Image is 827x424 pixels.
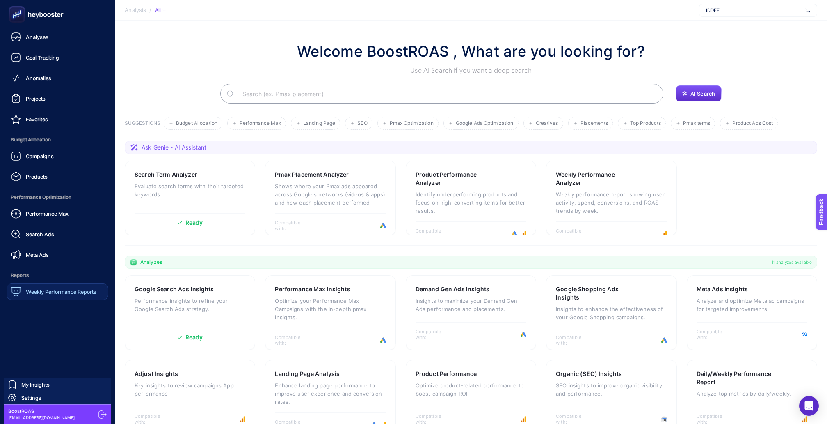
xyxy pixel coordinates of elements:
[26,288,96,295] span: Weekly Performance Reports
[176,120,217,127] span: Budget Allocation
[416,228,452,240] span: Compatible with:
[687,275,817,350] a: Meta Ads InsightsAnalyze and optimize Meta ad campaigns for targeted improvements.Compatible with:
[275,381,386,406] p: Enhance landing page performance to improve user experience and conversion rates.
[5,2,31,9] span: Feedback
[416,297,526,313] p: Insights to maximize your Demand Gen Ads performance and placements.
[7,205,108,222] a: Performance Max
[556,228,593,240] span: Compatible with:
[26,54,59,61] span: Goal Tracking
[26,75,51,81] span: Anomalies
[416,285,489,293] h3: Demand Gen Ads Insights
[135,370,178,378] h3: Adjust Insights
[416,190,526,215] p: Identify underperforming products and focus on high-converting items for better results.
[240,120,281,127] span: Performance Max
[556,190,667,215] p: Weekly performance report showing user activity, spend, conversions, and ROAS trends by week.
[416,171,500,187] h3: Product Performance Analyzer
[275,285,350,293] h3: Performance Max Insights
[416,381,526,398] p: Optimize product-related performance to boost campaign ROI.
[7,70,108,86] a: Anomalies
[125,161,255,235] a: Search Term AnalyzerEvaluate search terms with their targeted keywordsReady
[135,297,245,313] p: Performance insights to refine your Google Search Ads strategy.
[7,168,108,185] a: Products
[26,95,46,102] span: Projects
[297,66,645,76] p: Use AI Search if you want a deep search
[690,90,715,97] span: AI Search
[26,210,69,217] span: Performance Max
[7,29,108,45] a: Analyses
[556,305,667,321] p: Insights to enhance the effectiveness of your Google Shopping campaigns.
[155,7,166,14] div: All
[275,334,312,346] span: Compatible with:
[4,391,111,404] a: Settings
[135,285,214,293] h3: Google Search Ads Insights
[7,111,108,127] a: Favorites
[265,275,395,350] a: Performance Max InsightsOptimize your Performance Max Campaigns with the in-depth pmax insights.C...
[149,7,151,13] span: /
[556,370,622,378] h3: Organic (SEO) Insights
[546,275,676,350] a: Google Shopping Ads InsightsInsights to enhance the effectiveness of your Google Shopping campaig...
[556,171,641,187] h3: Weekly Performance Analyzer
[697,389,807,398] p: Analyze top metrics by daily/weekly.
[236,82,657,105] input: Search
[676,85,722,102] button: AI Search
[125,275,255,350] a: Google Search Ads InsightsPerformance insights to refine your Google Search Ads strategy.Ready
[772,259,812,265] span: 11 analyzes available
[26,116,48,122] span: Favorites
[125,120,160,130] h3: SUGGESTIONS
[416,370,477,378] h3: Product Performance
[21,381,50,388] span: My Insights
[556,334,593,346] span: Compatible with:
[26,173,48,180] span: Products
[135,381,245,398] p: Key insights to review campaigns App performance
[805,6,810,14] img: svg%3e
[275,370,340,378] h3: Landing Page Analysis
[546,161,676,235] a: Weekly Performance AnalyzerWeekly performance report showing user activity, spend, conversions, a...
[406,161,536,235] a: Product Performance AnalyzerIdentify underperforming products and focus on high-converting items ...
[580,120,608,127] span: Placements
[456,120,514,127] span: Google Ads Optimization
[142,143,206,152] span: Ask Genie - AI Assistant
[630,120,661,127] span: Top Products
[275,182,386,207] p: Shows where your Pmax ads appeared across Google's networks (videos & apps) and how each placemen...
[357,120,367,127] span: SEO
[7,49,108,66] a: Goal Tracking
[556,381,667,398] p: SEO insights to improve organic visibility and performance.
[683,120,710,127] span: Pmax terms
[7,283,108,300] a: Weekly Performance Reports
[406,275,536,350] a: Demand Gen Ads InsightsInsights to maximize your Demand Gen Ads performance and placements.Compat...
[265,161,395,235] a: Pmax Placement AnalyzerShows where your Pmax ads appeared across Google's networks (videos & apps...
[7,131,108,148] span: Budget Allocation
[21,394,41,401] span: Settings
[556,285,641,302] h3: Google Shopping Ads Insights
[697,297,807,313] p: Analyze and optimize Meta ad campaigns for targeted improvements.
[135,171,197,179] h3: Search Term Analyzer
[26,34,48,40] span: Analyses
[390,120,434,127] span: Pmax Optimization
[297,40,645,62] h1: Welcome BoostROAS , What are you looking for?
[799,396,819,416] div: Open Intercom Messenger
[706,7,802,14] span: IDDEF
[125,7,146,14] span: Analysis
[140,259,162,265] span: Analyzes
[7,247,108,263] a: Meta Ads
[185,220,203,226] span: Ready
[185,334,203,340] span: Ready
[26,251,49,258] span: Meta Ads
[26,153,54,159] span: Campaigns
[7,267,108,283] span: Reports
[275,220,312,231] span: Compatible with:
[135,182,245,198] p: Evaluate search terms with their targeted keywords
[416,329,452,340] span: Compatible with:
[536,120,558,127] span: Creatives
[275,297,386,321] p: Optimize your Performance Max Campaigns with the in-depth pmax insights.
[7,90,108,107] a: Projects
[8,408,75,415] span: BoostROAS
[275,171,349,179] h3: Pmax Placement Analyzer
[732,120,773,127] span: Product Ads Cost
[303,120,335,127] span: Landing Page
[8,415,75,421] span: [EMAIL_ADDRESS][DOMAIN_NAME]
[26,231,54,237] span: Search Ads
[7,148,108,164] a: Campaigns
[4,378,111,391] a: My Insights
[7,189,108,205] span: Performance Optimization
